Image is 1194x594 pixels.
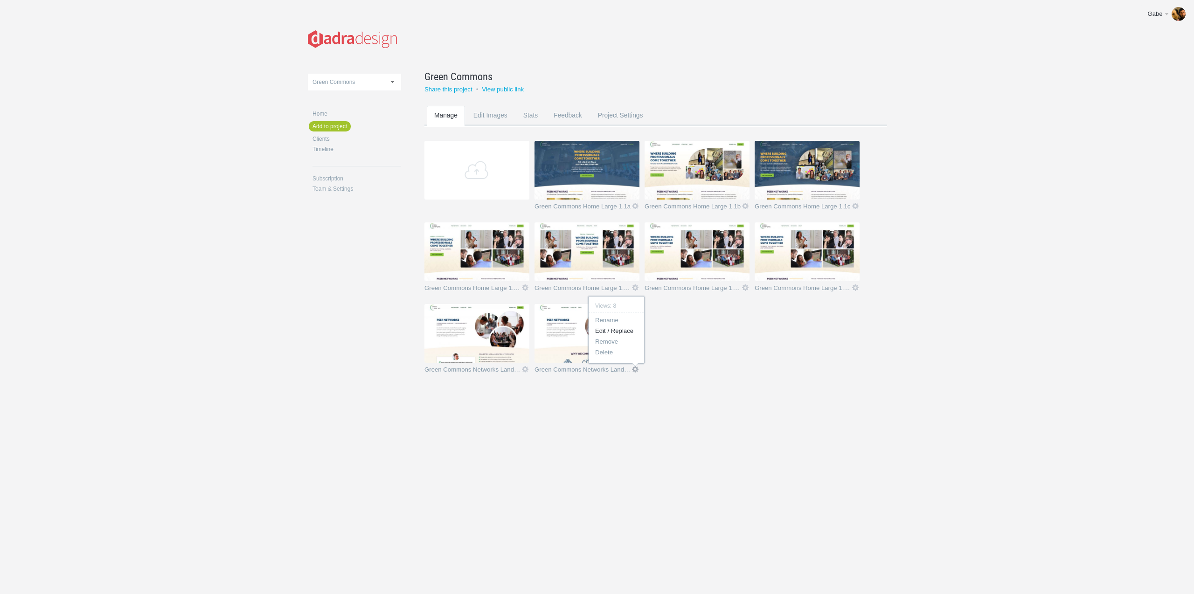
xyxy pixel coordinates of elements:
a: Green Commons Networks Landing Large 1.1 [535,366,631,376]
a: Icon [851,202,860,210]
a: Project Settings [590,106,651,143]
a: Add [424,141,529,200]
a: Edit / Replace [589,325,645,336]
a: Icon [631,202,639,210]
a: Icon [631,365,639,373]
a: Gabe [1141,5,1189,23]
a: Icon [521,283,529,292]
a: Home [312,111,401,117]
img: dadra_85svup_thumb.jpg [535,222,639,281]
a: Green Commons Home Large 1.1a [535,203,631,213]
a: Subscription [312,176,401,181]
img: 62c98381ecd37f58a7cfd59cae891579 [1172,7,1186,21]
a: Icon [631,283,639,292]
span: Green Commons [424,69,493,84]
img: dadra_jnft0a_thumb.jpg [755,141,860,200]
a: Icon [851,283,860,292]
img: dadra_46ul40_v2_thumb.jpg [424,304,529,363]
img: dadra_3ljdbe_thumb.jpg [535,304,639,363]
a: Team & Settings [312,186,401,192]
img: dadra_jfoqzq_thumb.jpg [424,222,529,281]
a: Stats [516,106,545,143]
a: Clients [312,136,401,142]
img: dadra_kcvzi7_thumb.jpg [645,222,750,281]
a: Green Commons Home Large 1.2 A [424,285,521,294]
a: Manage [427,106,465,143]
small: • [476,86,479,93]
img: dadra_8a1ya6_thumb.jpg [645,141,750,200]
li: Views: 8 [589,301,644,313]
a: Icon [741,283,750,292]
a: Icon [741,202,750,210]
a: Green Commons Home Large 1.1c [755,203,851,213]
a: Edit Images [466,106,515,143]
img: dadra_ux327l_thumb.jpg [535,141,639,200]
a: Add to project [309,121,351,131]
span: Green Commons [312,79,355,85]
img: dadra_7t3j43_thumb.jpg [755,222,860,281]
a: Green Commons Home Large 1.1b [645,203,741,213]
a: Green Commons [424,69,864,84]
a: Rename [589,315,645,325]
img: dadra-logo_20221125084425.png [308,30,397,48]
a: Icon [521,365,529,373]
a: Feedback [546,106,590,143]
a: Green Commons Home Large 1.2 B [535,285,631,294]
a: Green Commons Networks Landing Large 1.0 [424,366,521,376]
a: View public link [482,86,524,93]
a: Share this project [424,86,472,93]
a: Green Commons Home Large 1.2 C [645,285,741,294]
a: Delete [589,347,645,358]
a: Remove [589,336,645,347]
div: Gabe [1148,9,1164,19]
a: Timeline [312,146,401,152]
a: Green Commons Home Large 1.2 D [755,285,851,294]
